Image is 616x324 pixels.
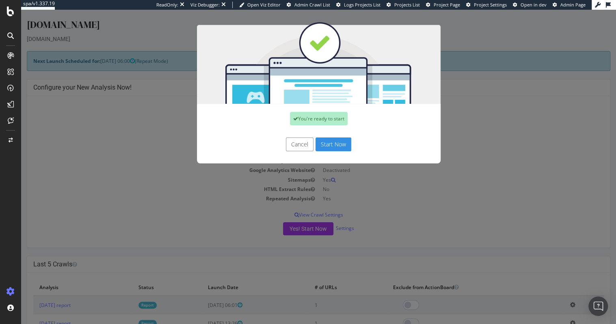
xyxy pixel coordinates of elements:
[287,2,330,8] a: Admin Crawl List
[239,2,281,8] a: Open Viz Editor
[426,2,460,8] a: Project Page
[394,2,420,8] span: Projects List
[466,2,507,8] a: Project Settings
[247,2,281,8] span: Open Viz Editor
[344,2,380,8] span: Logs Projects List
[294,2,330,8] span: Admin Crawl List
[269,102,326,116] div: You're ready to start
[513,2,547,8] a: Open in dev
[190,2,220,8] div: Viz Debugger:
[553,2,586,8] a: Admin Page
[176,12,419,94] img: You're all set!
[588,296,608,316] div: Open Intercom Messenger
[434,2,460,8] span: Project Page
[294,128,330,142] button: Start Now
[156,2,178,8] div: ReadOnly:
[265,128,292,142] button: Cancel
[521,2,547,8] span: Open in dev
[387,2,420,8] a: Projects List
[474,2,507,8] span: Project Settings
[336,2,380,8] a: Logs Projects List
[560,2,586,8] span: Admin Page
